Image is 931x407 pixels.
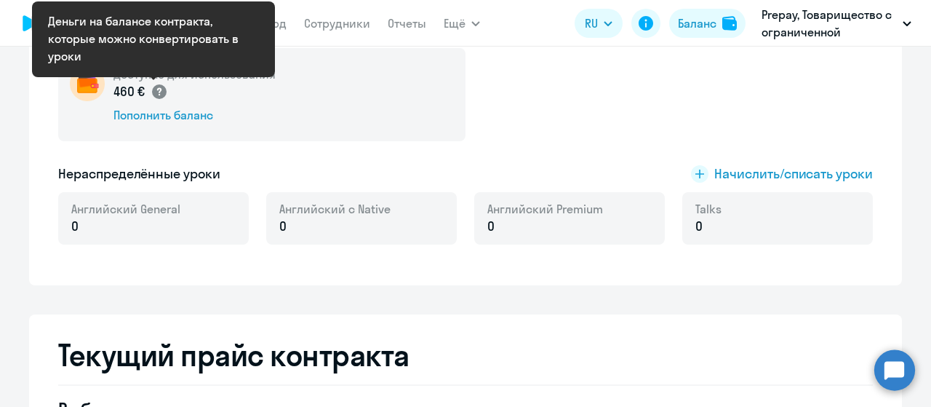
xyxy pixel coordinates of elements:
button: RU [575,9,623,38]
button: Prepay, Товарищество с ограниченной ответственностью «ITX (Айтикс)» (ТОО «ITX (Айтикс)») [754,6,919,41]
span: Talks [695,201,722,217]
span: Английский с Native [279,201,391,217]
span: 0 [71,217,79,236]
a: Отчеты [388,16,426,31]
span: Английский Premium [487,201,603,217]
span: Начислить/списать уроки [714,165,873,183]
span: 0 [695,217,703,236]
p: Prepay, Товарищество с ограниченной ответственностью «ITX (Айтикс)» (ТОО «ITX (Айтикс)») [762,6,897,41]
img: balance [722,16,737,31]
div: Пополнить баланс [113,107,276,123]
button: Балансbalance [669,9,746,38]
span: 0 [487,217,495,236]
div: Деньги на балансе контракта, которые можно конвертировать в уроки [48,12,259,65]
div: Баланс [678,15,716,32]
a: Сотрудники [304,16,370,31]
span: Ещё [444,15,465,32]
h2: Текущий прайс контракта [58,338,873,373]
p: 460 € [113,82,168,101]
span: 0 [279,217,287,236]
h5: Нераспределённые уроки [58,165,220,183]
span: RU [585,15,598,32]
img: wallet-circle.png [70,66,105,101]
button: Ещё [444,9,480,38]
span: Английский General [71,201,180,217]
